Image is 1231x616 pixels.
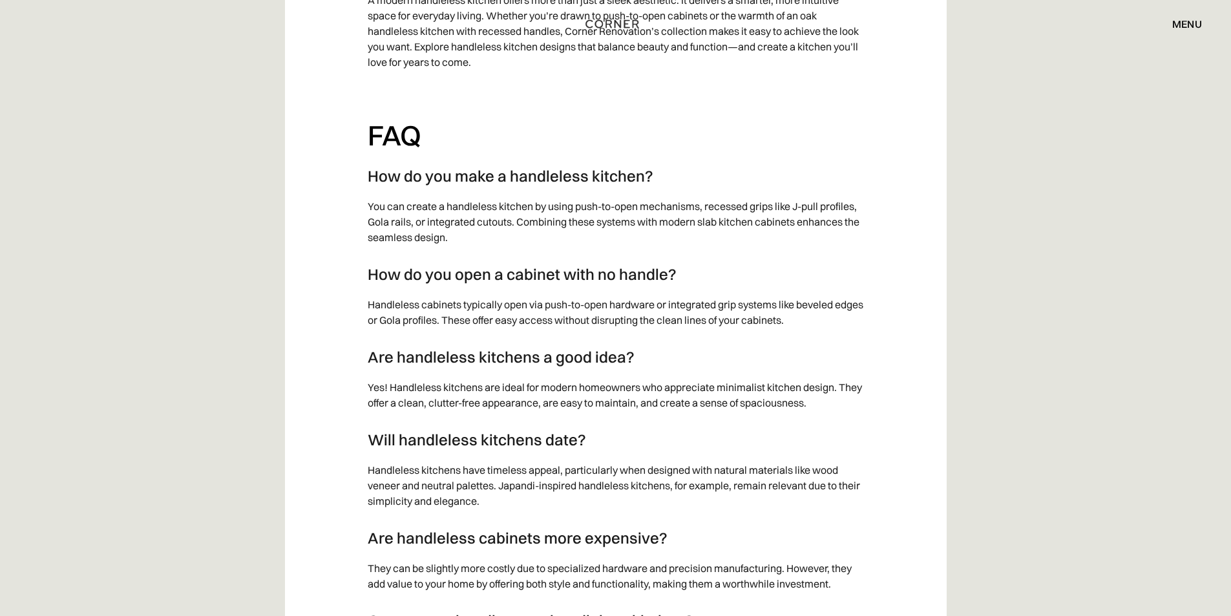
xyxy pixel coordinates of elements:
p: You can create a handleless kitchen by using push-to-open mechanisms, recessed grips like J-pull ... [368,192,864,251]
h3: How do you open a cabinet with no handle? [368,264,864,284]
p: Handleless kitchens have timeless appeal, particularly when designed with natural materials like ... [368,456,864,515]
h3: Are handleless cabinets more expensive? [368,528,864,547]
p: ‍ [368,76,864,105]
div: menu [1159,13,1202,35]
a: home [569,16,662,32]
h3: Are handleless kitchens a good idea? [368,347,864,366]
h2: FAQ [368,118,864,153]
p: They can be slightly more costly due to specialized hardware and precision manufacturing. However... [368,554,864,598]
h3: How do you make a handleless kitchen? [368,166,864,186]
div: menu [1172,19,1202,29]
p: Yes! Handleless kitchens are ideal for modern homeowners who appreciate minimalist kitchen design... [368,373,864,417]
p: Handleless cabinets typically open via push-to-open hardware or integrated grip systems like beve... [368,290,864,334]
h3: Will handleless kitchens date? [368,430,864,449]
